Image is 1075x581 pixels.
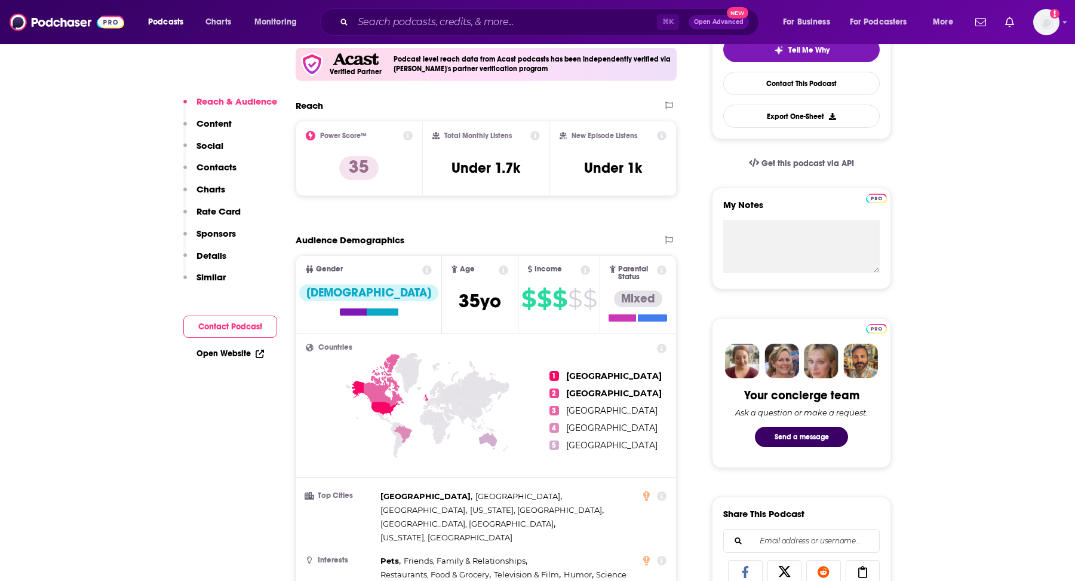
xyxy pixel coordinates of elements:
div: Your concierge team [744,388,859,403]
button: tell me why sparkleTell Me Why [723,37,880,62]
button: Rate Card [183,206,241,228]
img: Jules Profile [804,344,838,378]
h2: Power Score™ [320,132,367,140]
button: open menu [842,13,924,32]
span: [GEOGRAPHIC_DATA], [GEOGRAPHIC_DATA] [380,519,554,528]
button: Contacts [183,161,236,184]
a: Show notifications dropdown [970,12,991,32]
span: Television & Film [494,570,559,579]
button: Similar [183,271,226,293]
button: Export One-Sheet [723,105,880,128]
span: Parental Status [618,265,655,281]
span: Logged in as TeemsPR [1033,9,1059,35]
img: Podchaser - Follow, Share and Rate Podcasts [10,11,124,33]
button: open menu [140,13,199,32]
span: , [470,503,604,517]
h3: Interests [306,556,376,564]
p: Contacts [196,161,236,173]
span: [GEOGRAPHIC_DATA] [566,388,662,399]
span: , [475,490,562,503]
span: [GEOGRAPHIC_DATA] [566,440,658,451]
span: For Podcasters [850,14,907,30]
img: Sydney Profile [725,344,760,378]
span: 35 yo [459,289,501,313]
p: Content [196,118,232,129]
span: , [380,554,401,568]
span: [GEOGRAPHIC_DATA] [566,423,658,433]
p: 35 [339,156,379,180]
a: Contact This Podcast [723,72,880,95]
button: Charts [183,184,225,206]
img: verfied icon [300,53,324,76]
a: Charts [198,13,238,32]
span: 3 [549,406,559,415]
button: Details [183,250,226,272]
h2: Audience Demographics [296,234,404,246]
p: Reach & Audience [196,96,277,107]
span: , [380,517,555,531]
span: Monitoring [254,14,297,30]
div: Mixed [614,290,662,307]
span: $ [521,289,536,308]
button: Social [183,140,223,162]
span: $ [583,289,597,308]
button: open menu [924,13,968,32]
span: Friends, Family & Relationships [404,556,526,565]
span: [US_STATE], [GEOGRAPHIC_DATA] [470,505,602,515]
button: Open AdvancedNew [689,15,749,29]
a: Pro website [866,322,887,334]
span: [GEOGRAPHIC_DATA] [380,491,471,501]
span: Tell Me Why [788,45,830,55]
span: Restaurants, Food & Grocery [380,570,489,579]
img: Barbara Profile [764,344,799,378]
h3: Share This Podcast [723,508,804,519]
button: Content [183,118,232,140]
label: My Notes [723,199,880,220]
span: Countries [318,344,352,351]
span: Charts [205,14,231,30]
h2: Reach [296,100,323,111]
p: Similar [196,271,226,283]
span: Open Advanced [694,19,744,25]
span: Age [460,265,475,273]
span: [US_STATE], [GEOGRAPHIC_DATA] [380,533,512,542]
span: 4 [549,423,559,433]
h3: Under 1k [584,159,642,177]
span: ⌘ K [657,14,679,30]
h3: Top Cities [306,492,376,500]
span: 5 [549,441,559,450]
span: $ [552,289,567,308]
span: Get this podcast via API [761,158,854,169]
button: Reach & Audience [183,96,277,118]
button: Contact Podcast [183,316,277,338]
p: Rate Card [196,206,241,217]
img: Jon Profile [843,344,878,378]
span: $ [537,289,551,308]
img: Podchaser Pro [866,324,887,334]
span: 1 [549,371,559,381]
span: 2 [549,389,559,398]
span: $ [568,289,582,308]
input: Search podcasts, credits, & more... [353,13,657,32]
img: Podchaser Pro [866,194,887,203]
h4: Podcast level reach data from Acast podcasts has been independently verified via [PERSON_NAME]'s ... [394,55,672,73]
h3: Under 1.7k [451,159,520,177]
span: Science [596,570,626,579]
a: Get this podcast via API [739,149,864,178]
p: Charts [196,184,225,195]
span: Income [535,265,562,273]
svg: Add a profile image [1050,9,1059,19]
div: Ask a question or make a request. [735,408,868,417]
div: Search podcasts, credits, & more... [331,8,770,36]
a: Open Website [196,348,264,359]
div: Search followers [723,529,880,553]
img: tell me why sparkle [774,45,784,55]
span: More [933,14,953,30]
img: Acast [333,53,378,66]
span: [GEOGRAPHIC_DATA] [566,405,658,416]
p: Sponsors [196,228,236,239]
p: Details [196,250,226,261]
span: Podcasts [148,14,183,30]
button: Show profile menu [1033,9,1059,35]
